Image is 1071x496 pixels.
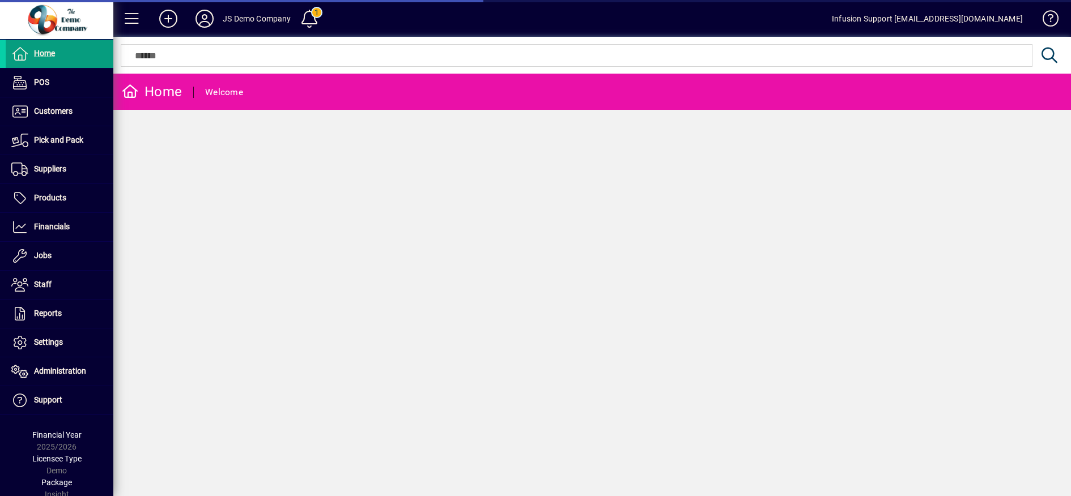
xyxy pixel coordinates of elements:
[34,280,52,289] span: Staff
[6,271,113,299] a: Staff
[34,49,55,58] span: Home
[34,309,62,318] span: Reports
[6,126,113,155] a: Pick and Pack
[205,83,243,101] div: Welcome
[34,164,66,173] span: Suppliers
[832,10,1023,28] div: Infusion Support [EMAIL_ADDRESS][DOMAIN_NAME]
[6,386,113,414] a: Support
[6,357,113,386] a: Administration
[34,193,66,202] span: Products
[32,454,82,463] span: Licensee Type
[34,366,86,375] span: Administration
[150,8,186,29] button: Add
[122,83,182,101] div: Home
[34,251,52,260] span: Jobs
[32,430,82,439] span: Financial Year
[6,242,113,270] a: Jobs
[6,184,113,212] a: Products
[6,69,113,97] a: POS
[223,10,291,28] div: JS Demo Company
[6,300,113,328] a: Reports
[6,97,113,126] a: Customers
[1034,2,1057,39] a: Knowledge Base
[186,8,223,29] button: Profile
[34,337,63,347] span: Settings
[34,106,73,116] span: Customers
[34,395,62,404] span: Support
[6,328,113,357] a: Settings
[41,478,72,487] span: Package
[34,78,49,87] span: POS
[34,222,70,231] span: Financials
[34,135,83,144] span: Pick and Pack
[6,155,113,183] a: Suppliers
[6,213,113,241] a: Financials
